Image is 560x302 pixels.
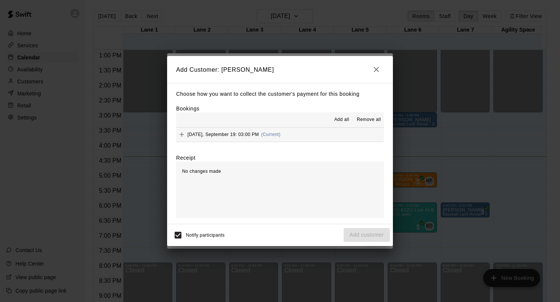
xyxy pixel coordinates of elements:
[176,89,384,99] p: Choose how you want to collect the customer's payment for this booking
[357,116,381,124] span: Remove all
[354,114,384,126] button: Remove all
[330,114,354,126] button: Add all
[176,128,384,142] button: Add[DATE], September 19: 03:00 PM(Current)
[261,132,281,137] span: (Current)
[182,169,221,174] span: No changes made
[176,131,187,137] span: Add
[176,154,195,162] label: Receipt
[176,106,199,112] label: Bookings
[187,132,259,137] span: [DATE], September 19: 03:00 PM
[186,233,225,238] span: Notify participants
[167,56,393,83] h2: Add Customer: [PERSON_NAME]
[334,116,349,124] span: Add all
